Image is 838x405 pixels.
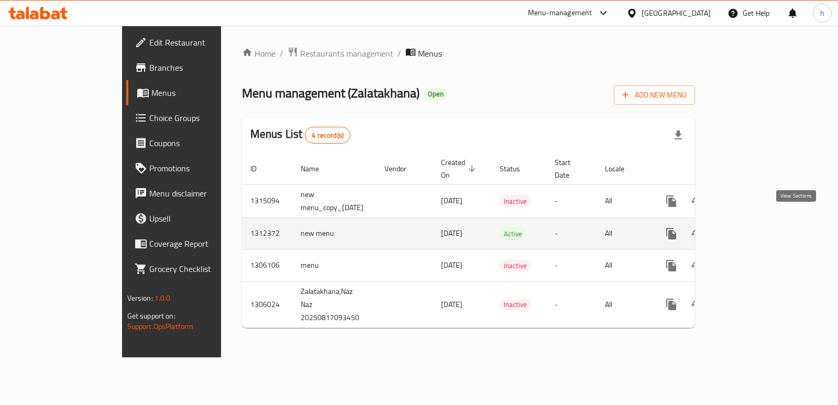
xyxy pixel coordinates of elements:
[597,249,650,281] td: All
[300,47,393,60] span: Restaurants management
[500,162,534,175] span: Status
[441,258,462,272] span: [DATE]
[659,221,684,246] button: more
[597,217,650,249] td: All
[546,184,597,217] td: -
[127,291,153,305] span: Version:
[555,156,584,181] span: Start Date
[242,184,292,217] td: 1315094
[149,112,253,124] span: Choice Groups
[684,292,709,317] button: Change Status
[155,291,171,305] span: 1.0.0
[614,85,695,105] button: Add New Menu
[642,7,711,19] div: [GEOGRAPHIC_DATA]
[500,228,526,240] span: Active
[684,189,709,214] button: Change Status
[292,184,376,217] td: new menu_copy_[DATE]
[650,153,768,185] th: Actions
[441,194,462,207] span: [DATE]
[528,7,592,19] div: Menu-management
[149,237,253,250] span: Coverage Report
[659,292,684,317] button: more
[250,162,270,175] span: ID
[242,153,768,328] table: enhanced table
[242,281,292,327] td: 1306024
[126,206,262,231] a: Upsell
[242,249,292,281] td: 1306106
[398,47,401,60] li: /
[659,189,684,214] button: more
[127,320,194,333] a: Support.OpsPlatform
[666,123,691,148] div: Export file
[820,7,824,19] span: h
[250,126,350,144] h2: Menus List
[441,298,462,311] span: [DATE]
[242,47,696,60] nav: breadcrumb
[424,90,448,98] span: Open
[151,86,253,99] span: Menus
[500,259,531,272] div: Inactive
[500,195,531,207] span: Inactive
[149,61,253,74] span: Branches
[149,212,253,225] span: Upsell
[292,281,376,327] td: Zalatakhana,Naz Naz 20250817093450
[292,217,376,249] td: new menu
[659,253,684,278] button: more
[441,156,479,181] span: Created On
[242,81,420,105] span: Menu management ( Zalatakhana )
[149,262,253,275] span: Grocery Checklist
[126,231,262,256] a: Coverage Report
[500,260,531,272] span: Inactive
[126,80,262,105] a: Menus
[384,162,420,175] span: Vendor
[546,281,597,327] td: -
[149,187,253,200] span: Menu disclaimer
[288,47,393,60] a: Restaurants management
[605,162,638,175] span: Locale
[127,309,175,323] span: Get support on:
[242,217,292,249] td: 1312372
[684,221,709,246] button: Change Status
[546,249,597,281] td: -
[418,47,442,60] span: Menus
[305,130,350,140] span: 4 record(s)
[126,156,262,181] a: Promotions
[684,253,709,278] button: Change Status
[424,88,448,101] div: Open
[126,130,262,156] a: Coupons
[301,162,333,175] span: Name
[292,249,376,281] td: menu
[126,30,262,55] a: Edit Restaurant
[126,55,262,80] a: Branches
[500,227,526,240] div: Active
[149,36,253,49] span: Edit Restaurant
[149,137,253,149] span: Coupons
[441,226,462,240] span: [DATE]
[126,105,262,130] a: Choice Groups
[126,256,262,281] a: Grocery Checklist
[597,281,650,327] td: All
[280,47,283,60] li: /
[546,217,597,249] td: -
[305,127,350,144] div: Total records count
[126,181,262,206] a: Menu disclaimer
[500,299,531,311] span: Inactive
[149,162,253,174] span: Promotions
[622,89,687,102] span: Add New Menu
[597,184,650,217] td: All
